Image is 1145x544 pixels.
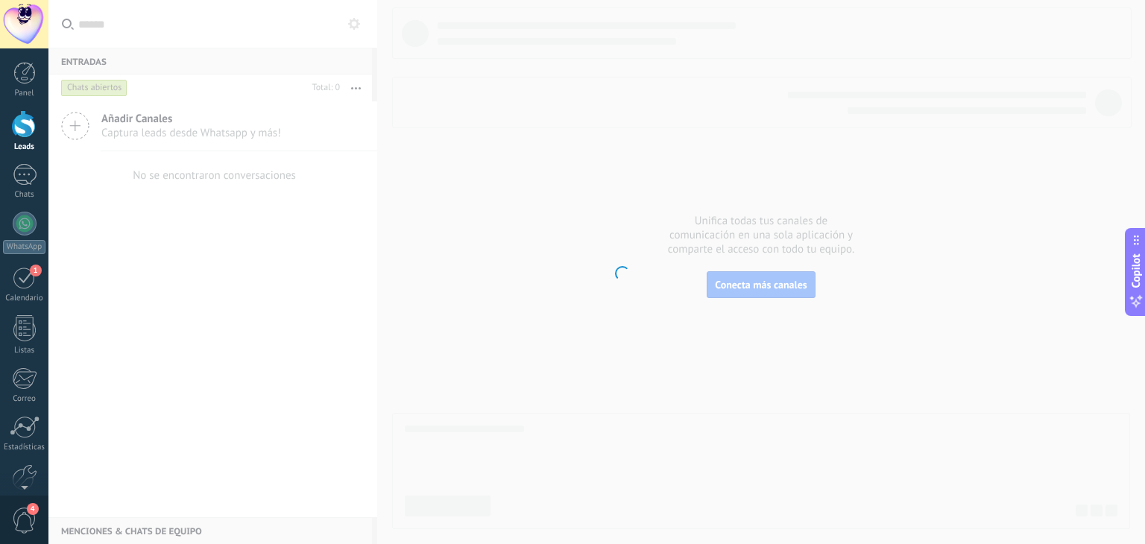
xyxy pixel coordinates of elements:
[3,394,46,404] div: Correo
[30,265,42,276] span: 1
[3,443,46,452] div: Estadísticas
[3,142,46,152] div: Leads
[3,190,46,200] div: Chats
[27,503,39,515] span: 4
[1129,254,1144,288] span: Copilot
[3,240,45,254] div: WhatsApp
[3,346,46,355] div: Listas
[3,294,46,303] div: Calendario
[3,89,46,98] div: Panel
